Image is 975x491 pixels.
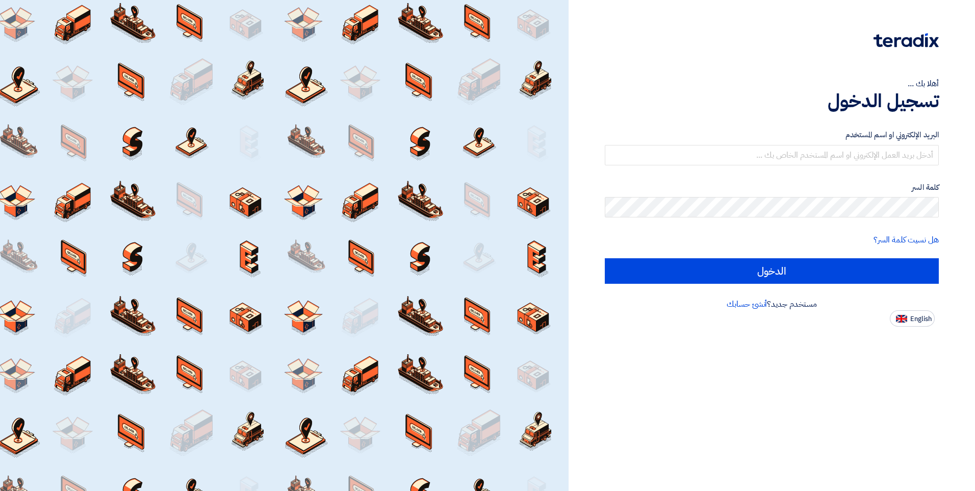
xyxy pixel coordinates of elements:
label: كلمة السر [605,182,939,193]
div: أهلا بك ... [605,78,939,90]
a: هل نسيت كلمة السر؟ [874,234,939,246]
label: البريد الإلكتروني او اسم المستخدم [605,129,939,141]
div: مستخدم جديد؟ [605,298,939,310]
input: أدخل بريد العمل الإلكتروني او اسم المستخدم الخاص بك ... [605,145,939,165]
a: أنشئ حسابك [727,298,767,310]
img: en-US.png [896,315,907,323]
img: Teradix logo [874,33,939,47]
input: الدخول [605,258,939,284]
h1: تسجيل الدخول [605,90,939,112]
button: English [890,310,935,327]
span: English [910,315,932,323]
